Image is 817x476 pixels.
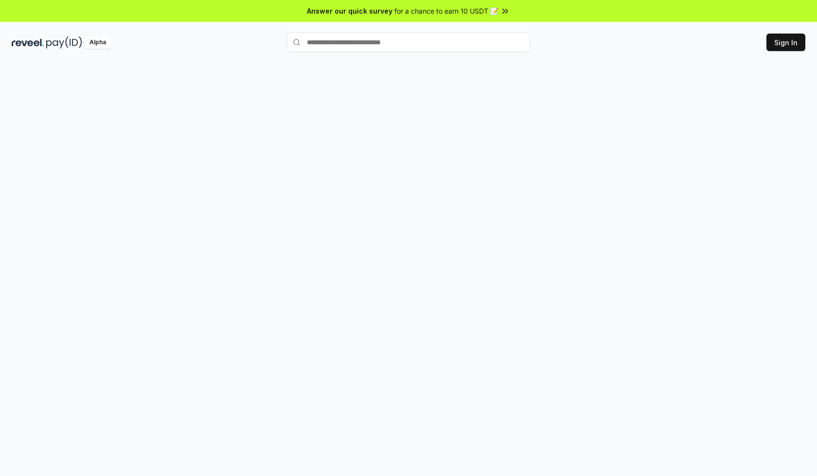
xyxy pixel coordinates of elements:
[46,36,82,49] img: pay_id
[766,34,805,51] button: Sign In
[12,36,44,49] img: reveel_dark
[84,36,111,49] div: Alpha
[307,6,392,16] span: Answer our quick survey
[394,6,498,16] span: for a chance to earn 10 USDT 📝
